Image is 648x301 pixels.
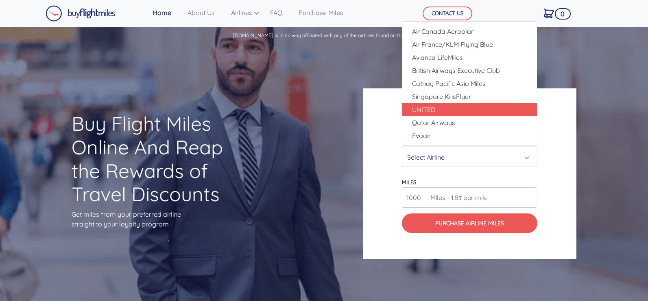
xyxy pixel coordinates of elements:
a: Buy Flight Miles Logo [46,3,116,24]
span: Air France/KLM Flying Blue [412,40,493,49]
span: Air Canada Aeroplan [412,26,475,36]
a: 0 [541,4,557,22]
a: Home [149,4,175,21]
span: Qatar Airways [412,118,455,127]
a: Airlines [228,4,257,21]
h1: Buy Flight Miles Online And Reap the Rewards of Travel Discounts [72,112,253,206]
a: FAQ [267,4,286,21]
span: UNITED [412,105,436,114]
a: About Us [184,4,218,21]
button: Purchase Airline Miles [402,213,537,233]
label: miles [402,179,416,185]
span: Avianca LifeMiles [412,53,463,62]
button: Select Airline [402,147,537,167]
div: Select Airline [407,149,527,165]
span: Singapore KrisFlyer [412,92,471,101]
span: Evaair [412,131,431,141]
a: Purchase Miles [295,4,347,21]
span: Cathay Pacific Asia Miles [412,79,486,88]
span: British Airways Executive Club [412,66,500,75]
button: CONTACT US [423,7,472,20]
img: Cart [544,9,554,18]
span: Miles - 1.5¢ per mile [426,193,488,202]
p: Get miles from your preferred airline straight to your loyalty program [72,209,253,229]
img: Buy Flight Miles Logo [46,5,116,22]
span: 0 [555,8,571,20]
